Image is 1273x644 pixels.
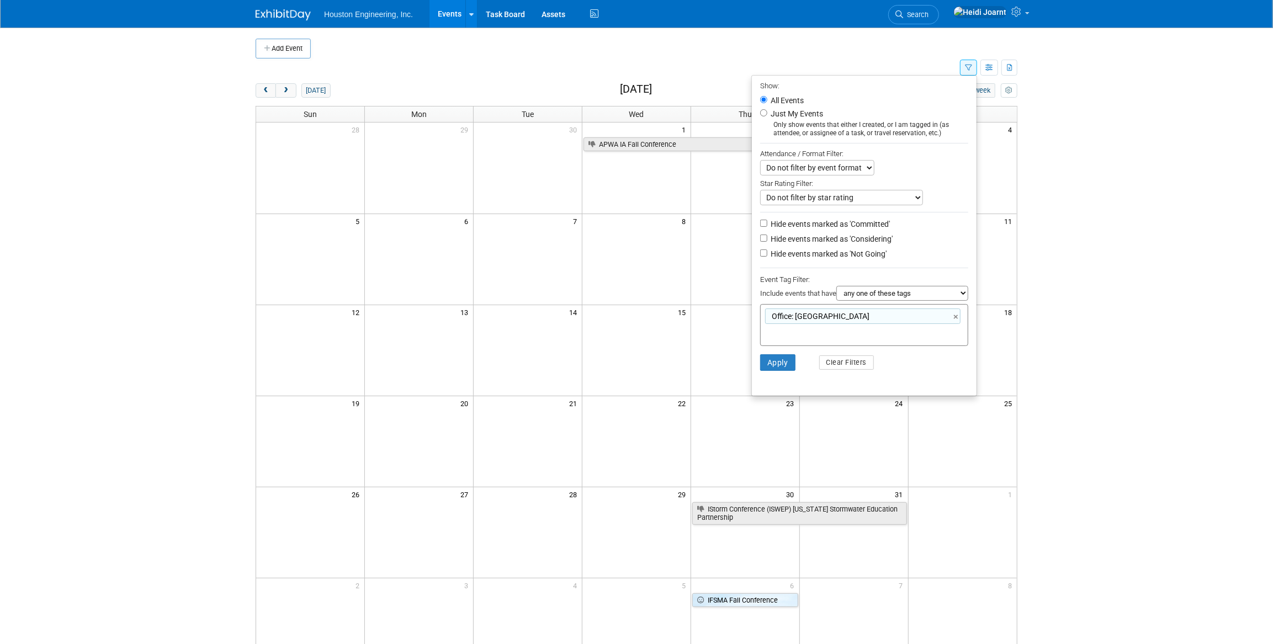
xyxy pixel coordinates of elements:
[888,5,939,24] a: Search
[681,578,691,592] span: 5
[459,487,473,501] span: 27
[275,83,296,98] button: next
[568,123,582,136] span: 30
[351,305,364,319] span: 12
[411,110,427,119] span: Mon
[463,214,473,228] span: 6
[760,175,968,190] div: Star Rating Filter:
[351,487,364,501] span: 26
[786,487,799,501] span: 30
[568,396,582,410] span: 21
[760,147,968,160] div: Attendance / Format Filter:
[760,354,795,371] button: Apply
[692,502,907,525] a: IStorm Conference (ISWEP) [US_STATE] Stormwater Education Partnership
[953,6,1007,18] img: Heidi Joarnt
[256,9,311,20] img: ExhibitDay
[568,487,582,501] span: 28
[770,311,869,322] span: Office: [GEOGRAPHIC_DATA]
[354,214,364,228] span: 5
[256,39,311,58] button: Add Event
[768,248,887,259] label: Hide events marked as 'Not Going'
[768,233,893,244] label: Hide events marked as 'Considering'
[256,83,276,98] button: prev
[620,83,652,95] h2: [DATE]
[970,83,995,98] button: week
[304,110,317,119] span: Sun
[568,305,582,319] span: 14
[739,110,752,119] span: Thu
[629,110,644,119] span: Wed
[354,578,364,592] span: 2
[692,593,798,608] a: IFSMA Fall Conference
[1005,87,1012,94] i: Personalize Calendar
[1001,83,1017,98] button: myCustomButton
[459,123,473,136] span: 29
[677,487,691,501] span: 29
[768,219,890,230] label: Hide events marked as 'Committed'
[768,108,823,119] label: Just My Events
[572,578,582,592] span: 4
[898,578,908,592] span: 7
[1007,578,1017,592] span: 8
[894,396,908,410] span: 24
[789,578,799,592] span: 6
[1003,305,1017,319] span: 18
[681,123,691,136] span: 1
[351,396,364,410] span: 19
[1003,214,1017,228] span: 11
[459,396,473,410] span: 20
[760,273,968,286] div: Event Tag Filter:
[1003,396,1017,410] span: 25
[351,123,364,136] span: 28
[677,396,691,410] span: 22
[522,110,534,119] span: Tue
[786,396,799,410] span: 23
[463,578,473,592] span: 3
[1007,487,1017,501] span: 1
[894,487,908,501] span: 31
[903,10,929,19] span: Search
[760,121,968,137] div: Only show events that either I created, or I am tagged in (as attendee, or assignee of a task, or...
[459,305,473,319] span: 13
[584,137,907,152] a: APWA IA Fall Conference
[301,83,331,98] button: [DATE]
[768,97,804,104] label: All Events
[681,214,691,228] span: 8
[324,10,413,19] span: Houston Engineering, Inc.
[760,78,968,92] div: Show:
[953,311,961,323] a: ×
[1007,123,1017,136] span: 4
[819,355,874,370] button: Clear Filters
[572,214,582,228] span: 7
[760,286,968,304] div: Include events that have
[677,305,691,319] span: 15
